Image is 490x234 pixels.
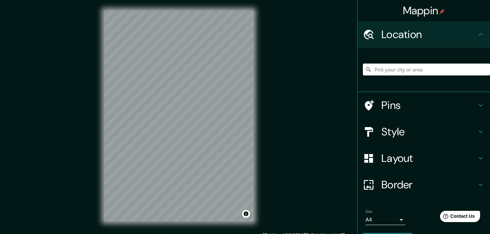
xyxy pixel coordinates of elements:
h4: Location [381,28,477,41]
div: Layout [358,145,490,171]
div: Location [358,21,490,48]
h4: Layout [381,152,477,165]
h4: Style [381,125,477,138]
img: pin-icon.png [439,9,445,14]
div: Border [358,171,490,198]
div: Pins [358,92,490,118]
label: Size [366,209,372,214]
h4: Pins [381,99,477,112]
iframe: Help widget launcher [431,208,483,227]
h4: Mappin [403,4,445,17]
h4: Border [381,178,477,191]
input: Pick your city or area [363,64,490,75]
div: A4 [366,214,405,225]
div: Style [358,118,490,145]
canvas: Map [104,11,253,221]
button: Toggle attribution [242,210,250,218]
